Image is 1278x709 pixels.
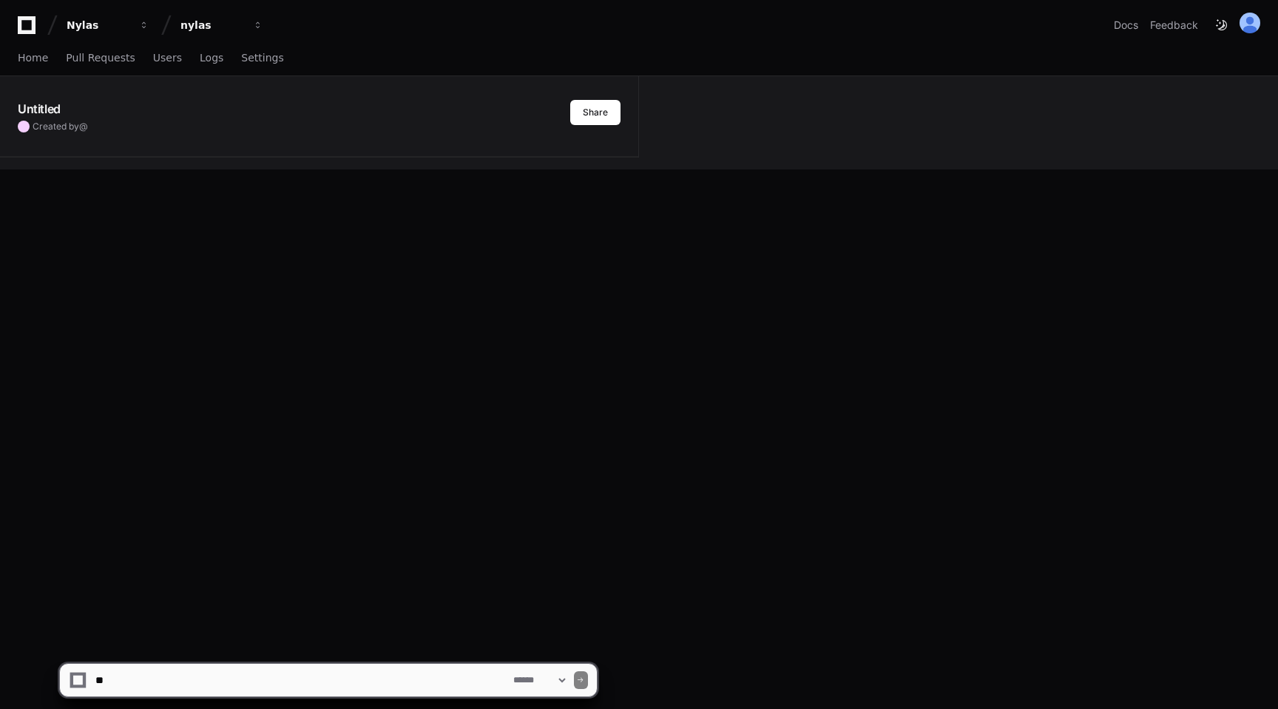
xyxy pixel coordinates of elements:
span: Pull Requests [66,53,135,62]
button: Share [570,100,621,125]
a: Home [18,41,48,75]
a: Logs [200,41,223,75]
span: Logs [200,53,223,62]
h1: Untitled [18,100,61,118]
img: ALV-UjVUajfzmn4iS8o_SZKT-Yqb23rHSpb8xVYwofcRoyN2GHmy2zdYRTtq4emWGhVLCJ1vuuKx9x0hBh_SI5zbwoLUX-ISc... [1240,13,1260,33]
div: nylas [180,18,244,33]
span: Created by [33,121,88,132]
a: Docs [1114,18,1138,33]
a: Settings [241,41,283,75]
button: Feedback [1150,18,1198,33]
button: nylas [175,12,269,38]
div: Nylas [67,18,130,33]
a: Pull Requests [66,41,135,75]
span: @ [79,121,88,132]
span: Users [153,53,182,62]
span: Settings [241,53,283,62]
button: Nylas [61,12,155,38]
span: Home [18,53,48,62]
a: Users [153,41,182,75]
